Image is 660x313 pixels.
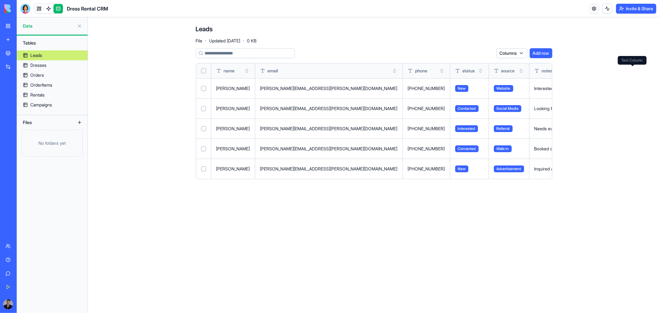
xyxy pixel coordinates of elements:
[30,92,45,98] div: Rentals
[415,68,428,74] span: phone
[494,105,521,112] span: Social Media
[247,38,257,44] span: 0 KB
[216,166,250,172] div: [PERSON_NAME]
[17,90,88,100] a: Rentals
[20,118,69,127] div: Files
[260,166,398,172] div: [PERSON_NAME][EMAIL_ADDRESS][PERSON_NAME][DOMAIN_NAME]
[616,4,656,14] button: Invite & Share
[542,68,553,74] span: notes
[534,166,639,172] div: Inquired about photoshoot dress options
[17,60,88,70] a: Dresses
[260,126,398,132] div: [PERSON_NAME][EMAIL_ADDRESS][PERSON_NAME][DOMAIN_NAME]
[494,165,524,172] span: Advertisement
[439,68,445,74] button: Toggle sort
[530,48,552,58] button: Add row
[260,105,398,112] div: [PERSON_NAME][EMAIL_ADDRESS][PERSON_NAME][DOMAIN_NAME]
[622,58,643,63] span: Text Column
[244,68,250,74] button: Toggle sort
[216,126,250,132] div: [PERSON_NAME]
[216,146,250,152] div: [PERSON_NAME]
[391,68,398,74] button: Toggle sort
[408,146,445,152] div: [PHONE_NUMBER]
[260,85,398,92] div: [PERSON_NAME][EMAIL_ADDRESS][PERSON_NAME][DOMAIN_NAME]
[534,85,639,92] div: Interested in wedding dress rental for June ceremony
[30,72,44,78] div: Orders
[67,5,108,12] span: Dress Rental CRM
[455,105,479,112] span: Contacted
[216,85,250,92] div: [PERSON_NAME]
[205,36,207,46] span: ·
[455,165,468,172] span: New
[209,38,240,44] span: Updated [DATE]
[201,126,206,131] button: Select row
[201,86,206,91] button: Select row
[243,36,245,46] span: ·
[408,126,445,132] div: [PHONE_NUMBER]
[201,68,206,73] button: Select all
[22,130,83,156] div: No folders yet
[216,105,250,112] div: [PERSON_NAME]
[534,105,639,112] div: Looking for cocktail dress for company gala
[23,23,75,29] span: Data
[408,105,445,112] div: [PHONE_NUMBER]
[494,85,513,92] span: Website
[4,4,43,13] img: logo
[17,70,88,80] a: Orders
[260,146,398,152] div: [PERSON_NAME][EMAIL_ADDRESS][PERSON_NAME][DOMAIN_NAME]
[201,106,206,111] button: Select row
[3,299,13,309] img: ACg8ocJnPqYLRoXHyA_S2QfEDhYjycEEIr_9baxJ0Cg0QaX8twGMdTAXdA=s96-c
[534,146,639,152] div: Booked dress for prom night
[455,85,468,92] span: New
[496,48,527,58] button: Columns
[17,80,88,90] a: OrderItems
[268,68,278,74] span: email
[201,166,206,171] button: Select row
[17,100,88,110] a: Campaigns
[534,126,639,132] div: Needs evening gown for charity fundraiser
[30,52,42,58] div: Leads
[455,145,479,152] span: Converted
[494,125,513,132] span: Referral
[17,130,88,156] a: No folders yet
[477,68,484,74] button: Toggle sort
[408,166,445,172] div: [PHONE_NUMBER]
[408,85,445,92] div: [PHONE_NUMBER]
[518,68,524,74] button: Toggle sort
[30,62,46,68] div: Dresses
[196,25,213,33] h4: Leads
[494,145,512,152] span: Walk-in
[224,68,235,74] span: name
[501,68,515,74] span: source
[30,82,52,88] div: OrderItems
[30,102,52,108] div: Campaigns
[17,50,88,60] a: Leads
[20,38,84,48] div: Tables
[463,68,475,74] span: status
[455,125,478,132] span: Interested
[201,146,206,151] button: Select row
[196,38,203,44] span: File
